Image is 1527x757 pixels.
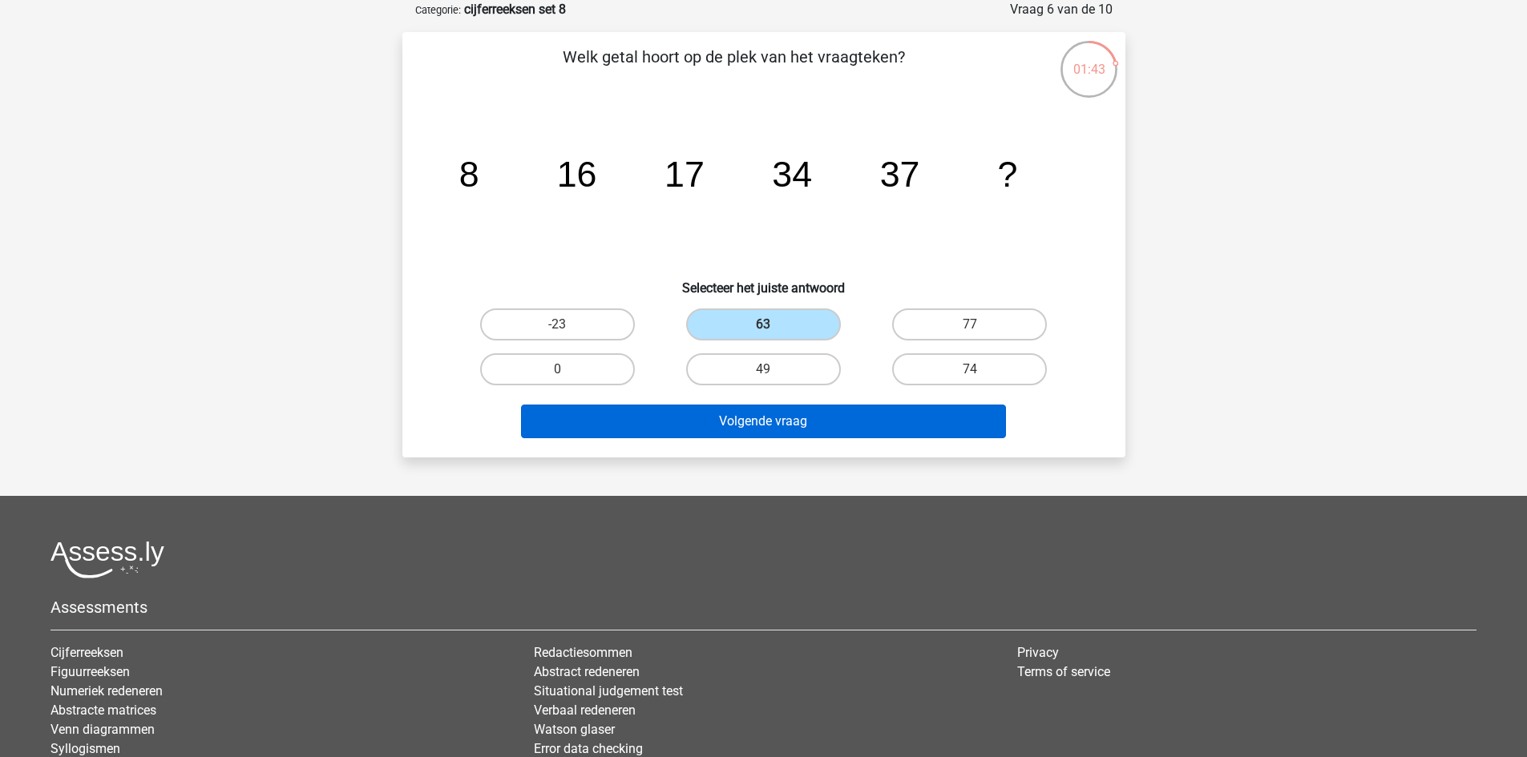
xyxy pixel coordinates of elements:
a: Cijferreeksen [50,645,123,660]
label: -23 [480,308,635,340]
h6: Selecteer het juiste antwoord [428,268,1100,296]
h5: Assessments [50,598,1477,617]
button: Volgende vraag [521,405,1006,438]
a: Abstract redeneren [534,664,640,679]
a: Error data checking [534,741,643,756]
tspan: 8 [459,154,479,194]
a: Syllogismen [50,741,120,756]
a: Watson glaser [534,722,615,737]
label: 63 [686,308,841,340]
tspan: 37 [879,154,919,194]
a: Numeriek redeneren [50,683,163,699]
tspan: ? [997,154,1017,194]
label: 49 [686,353,841,385]
tspan: 34 [772,154,812,194]
label: 0 [480,353,635,385]
a: Verbaal redeneren [534,703,636,718]
tspan: 16 [556,154,596,194]
a: Abstracte matrices [50,703,156,718]
label: 74 [892,353,1047,385]
a: Figuurreeksen [50,664,130,679]
p: Welk getal hoort op de plek van het vraagteken? [428,45,1040,93]
div: 01:43 [1059,39,1119,79]
small: Categorie: [415,4,461,16]
a: Redactiesommen [534,645,632,660]
a: Venn diagrammen [50,722,155,737]
a: Privacy [1017,645,1059,660]
a: Situational judgement test [534,683,683,699]
a: Terms of service [1017,664,1110,679]
tspan: 17 [665,154,705,194]
label: 77 [892,308,1047,340]
img: Assessly logo [50,541,164,578]
strong: cijferreeksen set 8 [464,2,566,17]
